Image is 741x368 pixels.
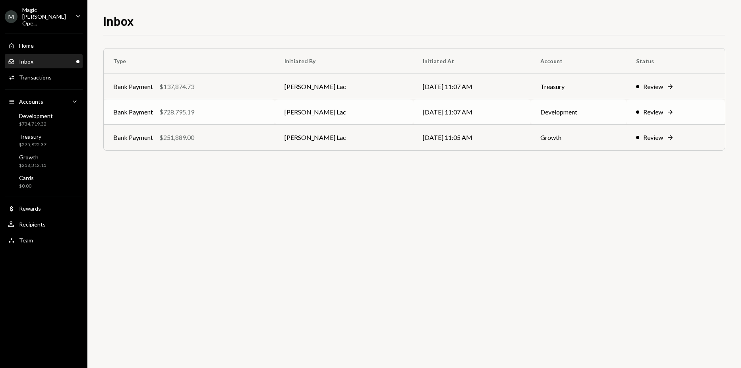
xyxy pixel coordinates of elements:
[275,125,413,150] td: [PERSON_NAME] Lac
[5,54,83,68] a: Inbox
[643,107,663,117] div: Review
[5,10,17,23] div: M
[5,201,83,215] a: Rewards
[19,58,33,65] div: Inbox
[19,112,53,119] div: Development
[159,82,194,91] div: $137,874.73
[5,94,83,108] a: Accounts
[19,205,41,212] div: Rewards
[19,42,34,49] div: Home
[5,217,83,231] a: Recipients
[19,237,33,244] div: Team
[113,133,153,142] div: Bank Payment
[5,38,83,52] a: Home
[413,48,531,74] th: Initiated At
[275,48,413,74] th: Initiated By
[19,98,43,105] div: Accounts
[19,133,46,140] div: Treasury
[5,172,83,191] a: Cards$0.00
[113,82,153,91] div: Bank Payment
[643,82,663,91] div: Review
[275,74,413,99] td: [PERSON_NAME] Lac
[19,74,52,81] div: Transactions
[5,110,83,129] a: Development$734,719.32
[19,221,46,228] div: Recipients
[113,107,153,117] div: Bank Payment
[19,183,34,190] div: $0.00
[19,121,53,128] div: $734,719.32
[531,74,627,99] td: Treasury
[5,70,83,84] a: Transactions
[627,48,725,74] th: Status
[531,48,627,74] th: Account
[531,99,627,125] td: Development
[19,162,46,169] div: $258,312.15
[5,151,83,170] a: Growth$258,312.15
[104,48,275,74] th: Type
[19,174,34,181] div: Cards
[413,99,531,125] td: [DATE] 11:07 AM
[413,74,531,99] td: [DATE] 11:07 AM
[643,133,663,142] div: Review
[103,13,134,29] h1: Inbox
[5,233,83,247] a: Team
[19,154,46,161] div: Growth
[531,125,627,150] td: Growth
[22,6,69,27] div: Magic [PERSON_NAME] Ope...
[5,131,83,150] a: Treasury$275,822.37
[159,133,194,142] div: $251,889.00
[159,107,194,117] div: $728,795.19
[19,141,46,148] div: $275,822.37
[275,99,413,125] td: [PERSON_NAME] Lac
[413,125,531,150] td: [DATE] 11:05 AM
